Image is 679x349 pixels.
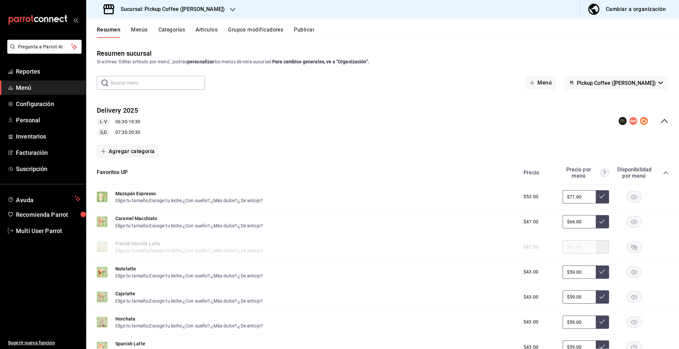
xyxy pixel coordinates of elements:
button: ¿Más dulce? [211,298,237,304]
div: , , , , [115,297,263,304]
img: Preview [97,267,107,277]
strong: Para cambios generales, ve a “Organización”. [272,59,369,64]
button: Favoritos UP [97,169,128,176]
button: Elige tu tamaño [115,197,148,204]
span: L-V [97,118,109,125]
button: Delivery 2025 [97,106,138,115]
button: ¿Más dulce? [211,272,237,279]
div: , , , , [115,272,263,279]
button: Elige tu tamaño [115,222,148,229]
button: ¿De antojo? [238,298,263,304]
span: Reportes [16,67,81,76]
button: Caramel Macchiato [115,215,157,222]
strong: personalizar [187,59,215,64]
img: Preview [97,216,107,227]
span: S,D [97,129,109,136]
button: Categorías [158,27,185,38]
div: 07:30 - 20:30 [97,129,140,137]
button: Publicar [294,27,314,38]
button: Agregar categoría [97,145,159,158]
span: Personal [16,116,81,125]
input: Sin ajuste [563,215,596,228]
button: Horchata [115,316,135,322]
button: ¿Más dulce? [211,322,237,329]
span: $47.00 [524,218,538,225]
span: Menú [16,83,81,92]
button: ¿Con sueño? [183,197,210,204]
img: Preview [97,317,107,327]
input: Sin ajuste [563,265,596,279]
span: Pregunta a Parrot AI [18,43,71,50]
span: Multi User Parrot [16,226,81,235]
div: Cambiar a organización [606,5,666,14]
button: ¿De antojo? [238,222,263,229]
button: Artículos [196,27,217,38]
span: Inventarios [16,132,81,141]
input: Sin ajuste [563,316,596,329]
span: $43.00 [524,319,538,325]
span: Ayuda [16,195,72,203]
input: Sin ajuste [563,290,596,304]
button: Elige tu tamaño [115,298,148,304]
div: , , , , [115,222,263,229]
button: Grupos modificadores [228,27,283,38]
span: Facturación [16,148,81,157]
button: ¿Con sueño? [183,322,210,329]
h3: Sucursal: Pickup Coffee ([PERSON_NAME]) [115,5,225,13]
button: Menús [131,27,148,38]
span: Recomienda Parrot [16,210,81,219]
div: Resumen sucursal [97,48,152,58]
div: Disponibilidad por menú [617,166,650,179]
img: Preview [97,192,107,202]
img: Preview [97,292,107,302]
button: ¿De antojo? [238,197,263,204]
button: collapse-category-row [663,170,668,175]
button: Resumen [97,27,120,38]
div: , , , , [115,197,263,204]
div: Precio [517,169,559,176]
div: Si activas ‘Editar artículo por menú’, podrás los menús de esta sucursal. [97,58,668,65]
button: ¿De antojo? [238,272,263,279]
button: Escoge tu leche [149,197,182,204]
input: Buscar menú [111,76,205,89]
button: Elige tu tamaño [115,272,148,279]
div: Precio por menú [563,166,609,179]
button: Pregunta a Parrot AI [7,40,82,54]
button: Pickup Coffee ([PERSON_NAME]) [564,76,668,90]
span: Sugerir nueva función [8,339,81,346]
input: Sin ajuste [563,190,596,204]
button: ¿Con sueño? [183,298,210,304]
span: $53.00 [524,193,538,200]
span: Suscripción [16,164,81,173]
button: ¿Más dulce? [211,197,237,204]
button: ¿Con sueño? [183,272,210,279]
button: Spanish Latte [115,340,145,347]
button: ¿Con sueño? [183,222,210,229]
div: navigation tabs [97,27,679,38]
button: Mazapán Espresso [115,190,156,197]
button: Menú [525,76,556,90]
div: 06:30 - 19:30 [97,118,140,126]
button: Escoge tu leche [149,222,182,229]
button: Escoge tu leche [149,322,182,329]
a: Pregunta a Parrot AI [5,48,82,55]
button: ¿Más dulce? [211,222,237,229]
div: , , , , [115,322,263,329]
button: Elige tu tamaño [115,322,148,329]
button: open_drawer_menu [73,17,78,23]
button: Cajelatte [115,290,135,297]
button: Escoge tu leche [149,298,182,304]
button: Nutelatte [115,265,136,272]
span: $43.00 [524,294,538,301]
span: $43.00 [524,268,538,275]
button: ¿De antojo? [238,322,263,329]
button: Escoge tu leche [149,272,182,279]
div: collapse-menu-row [86,100,679,142]
span: Configuración [16,99,81,108]
span: Pickup Coffee ([PERSON_NAME]) [577,80,656,86]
